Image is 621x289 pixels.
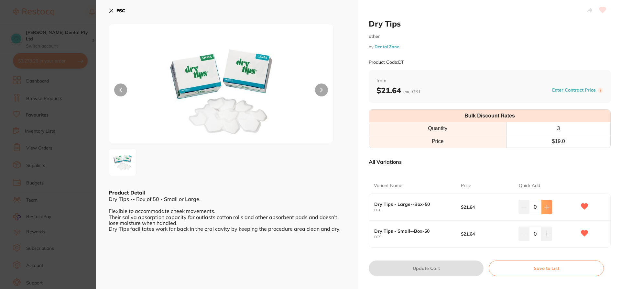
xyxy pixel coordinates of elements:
[376,78,603,84] span: from
[116,8,125,14] b: ESC
[376,85,421,95] b: $21.64
[109,196,345,238] div: Dry Tips -- Box of 50 - Small or Large. Flexible to accommodate cheek movements. Their saliva abs...
[369,122,507,135] th: Quantity
[489,261,604,276] button: Save to List
[550,87,598,93] button: Enter Contract Price
[369,110,610,122] th: Bulk Discount Rates
[507,122,610,135] th: 3
[111,150,134,174] img: anBn
[375,44,399,49] a: Dental Zone
[374,228,452,234] b: Dry Tips - Small--Box-50
[507,135,610,148] td: $ 19.0
[461,205,513,210] b: $21.64
[461,183,471,189] p: Price
[519,183,540,189] p: Quick Add
[369,34,611,39] small: other
[374,202,452,207] b: Dry Tips - Large--Box-50
[369,261,484,276] button: Update Cart
[369,19,611,28] h2: Dry Tips
[369,60,404,65] small: Product Code: DT
[369,135,507,148] td: Price
[598,88,603,93] label: i
[369,44,611,49] small: by
[109,189,145,196] b: Product Detail
[403,89,421,94] span: excl. GST
[369,159,402,165] p: All Variations
[374,208,461,212] small: DTL
[374,235,461,239] small: DTS
[461,231,513,237] b: $21.64
[109,5,125,16] button: ESC
[374,183,402,189] p: Variant Name
[154,40,289,143] img: anBn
